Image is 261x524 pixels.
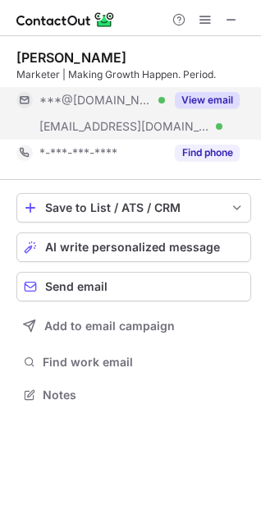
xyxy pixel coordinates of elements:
span: AI write personalized message [45,241,220,254]
span: Add to email campaign [44,319,175,333]
span: Notes [43,388,245,402]
span: [EMAIL_ADDRESS][DOMAIN_NAME] [39,119,210,134]
button: Reveal Button [175,92,240,108]
button: AI write personalized message [16,232,251,262]
button: Find work email [16,351,251,374]
span: ***@[DOMAIN_NAME] [39,93,153,108]
div: [PERSON_NAME] [16,49,126,66]
button: Send email [16,272,251,301]
button: save-profile-one-click [16,193,251,223]
button: Reveal Button [175,145,240,161]
button: Notes [16,384,251,407]
button: Add to email campaign [16,311,251,341]
div: Marketer | Making Growth Happen. Period. [16,67,251,82]
span: Send email [45,280,108,293]
span: Find work email [43,355,245,370]
div: Save to List / ATS / CRM [45,201,222,214]
img: ContactOut v5.3.10 [16,10,115,30]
